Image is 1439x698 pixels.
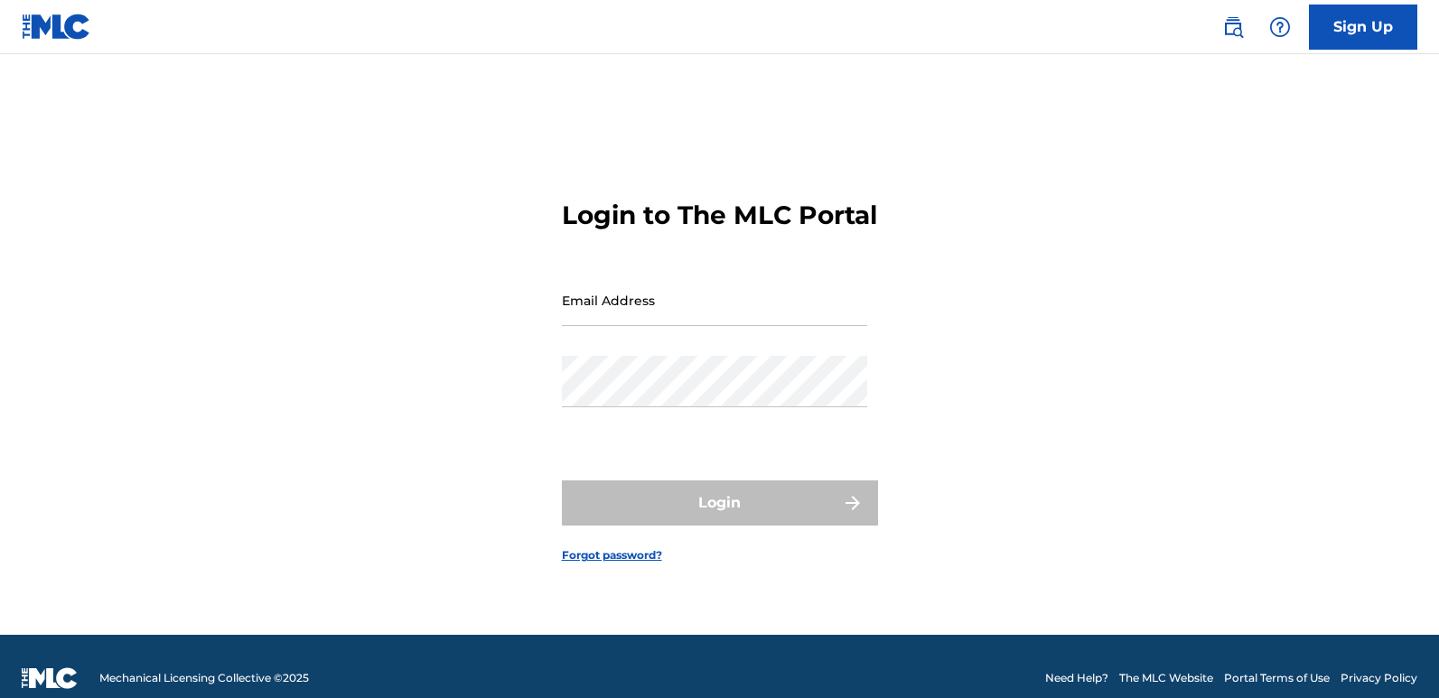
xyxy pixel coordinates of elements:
img: logo [22,667,78,689]
a: Privacy Policy [1341,670,1417,686]
a: Portal Terms of Use [1224,670,1330,686]
div: Help [1262,9,1298,45]
iframe: Chat Widget [1349,611,1439,698]
h3: Login to The MLC Portal [562,200,877,231]
img: search [1222,16,1244,38]
span: Mechanical Licensing Collective © 2025 [99,670,309,686]
img: help [1269,16,1291,38]
a: The MLC Website [1119,670,1213,686]
a: Forgot password? [562,547,662,563]
a: Sign Up [1309,5,1417,50]
img: MLC Logo [22,14,91,40]
a: Public Search [1215,9,1251,45]
a: Need Help? [1045,670,1108,686]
